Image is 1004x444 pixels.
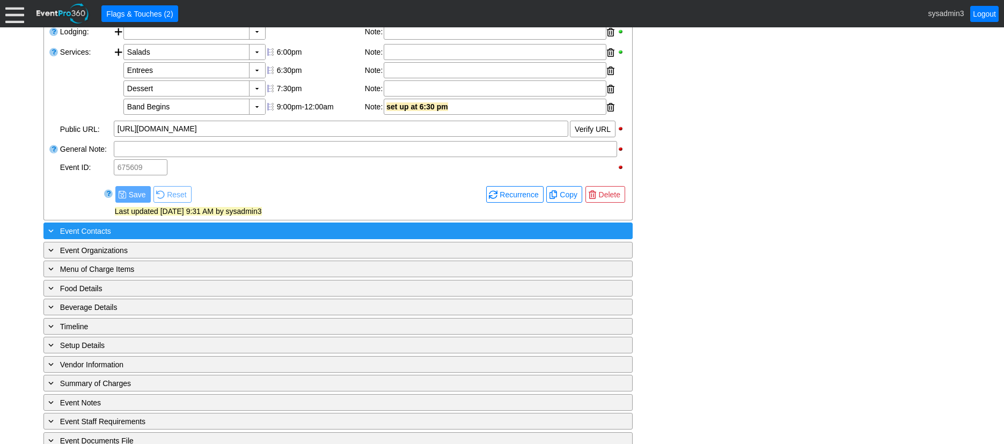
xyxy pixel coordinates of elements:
span: Reset [165,189,189,200]
div: Hide Event ID when printing; click to show Event ID when printing. [617,164,627,171]
div: Edit start & end times [275,44,364,60]
span: Flags & Touches (2) [104,9,175,19]
span: Delete [597,189,622,200]
div: Add lodging (or copy when double-clicked) [114,24,123,42]
div: Add service [114,44,123,117]
div: Event Contacts [46,225,586,237]
div: Note: [365,24,384,41]
span: Reset [156,189,189,200]
span: Event Notes [60,398,101,407]
div: Don't show this item on timeline; click to toggle [266,62,275,78]
span: Menu of Charge Items [60,265,135,273]
div: Timeline [46,320,586,332]
span: Save [118,189,148,200]
div: Event Staff Requirements [46,415,586,427]
span: Event Contacts [60,227,111,235]
div: Don't show this item on timeline; click to toggle [266,80,275,97]
span: Recurrence [497,189,540,200]
div: Remove lodging [607,24,614,40]
div: Beverage Details [46,301,586,313]
span: Copy [549,189,580,200]
span: Recurrence [489,189,540,200]
span: Timeline [60,322,88,331]
span: Setup Details [60,341,105,350]
div: Hide Public URL when printing; click to show Public URL when printing. [617,125,627,132]
div: Show Services when printing; click to hide Services when printing. [617,48,627,56]
div: Don't show this item on timeline; click to toggle [266,44,275,60]
div: Remove service [607,99,614,115]
span: Verify URL [573,124,613,135]
img: EventPro360 [35,2,91,26]
strong: set up at 6:30 pm [386,102,448,111]
div: Remove service [607,63,614,79]
div: Don't show this item on timeline; click to toggle [266,99,275,115]
div: Edit start & end times [275,99,364,115]
div: 6:00pm [277,48,362,56]
div: Menu of Charge Items [46,263,586,275]
span: sysadmin3 [928,9,964,17]
div: Lodging: [59,23,113,43]
div: 6:30pm [277,66,362,75]
span: Last updated [DATE] 9:31 AM by sysadmin3 [115,207,262,216]
div: Event Notes [46,396,586,409]
a: Logout [970,6,999,22]
div: 9:00pm-12:00am [277,102,362,111]
span: Vendor Information [60,360,123,369]
span: Food Details [60,284,102,293]
div: Setup Details [46,339,586,351]
div: Note: [365,62,384,79]
div: Hide Event Note when printing; click to show Event Note when printing. [617,145,627,153]
div: Food Details [46,282,586,294]
span: Save [127,189,148,200]
div: Note: [365,80,384,98]
span: Verify URL [573,123,613,135]
div: Event Organizations [46,244,586,256]
span: Flags & Touches (2) [104,8,175,19]
span: Beverage Details [60,303,118,312]
div: Note: [365,99,384,116]
div: Vendor Information [46,358,586,371]
div: Event ID: [59,158,113,176]
span: Copy [558,189,580,200]
div: Edit start & end times [275,62,364,78]
div: Summary of Charges [46,377,586,389]
div: Services: [59,43,113,118]
div: Edit start & end times [275,80,364,97]
span: Summary of Charges [60,379,131,388]
div: Remove service [607,81,614,97]
div: Remove service [607,45,614,61]
div: Show Lodging when printing; click to hide Lodging when printing. [617,28,627,35]
div: 7:30pm [277,84,362,93]
div: Public URL: [59,120,113,140]
span: Event Staff Requirements [60,417,145,426]
div: Menu: Click or 'Crtl+M' to toggle menu open/close [5,4,24,23]
span: Event Organizations [60,246,128,255]
span: Delete [588,189,622,200]
div: Note: [365,44,384,61]
div: General Note: [59,140,113,158]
